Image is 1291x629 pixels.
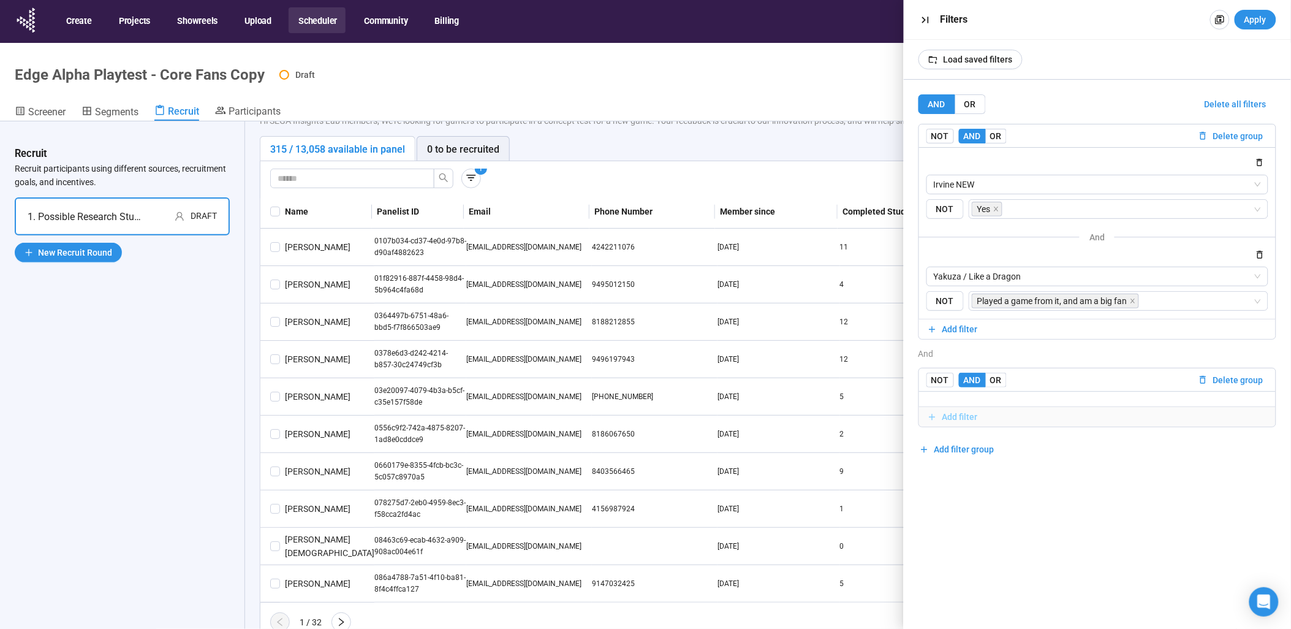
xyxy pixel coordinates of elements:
span: search [439,173,449,183]
span: and [1089,232,1105,242]
button: Load saved filters [918,50,1023,69]
button: Showreels [167,7,226,33]
button: Delete all filters [1195,94,1276,114]
div: [EMAIL_ADDRESS][DOMAIN_NAME] [466,503,592,515]
div: 0378e6d3-d242-4214-b857-30c24749cf3b [374,348,466,371]
span: close [993,206,999,212]
span: Add filter [942,410,978,424]
div: 4 [840,279,963,291]
div: 9 [840,466,963,478]
sup: 1 [475,162,487,175]
div: [PERSON_NAME] [280,240,374,254]
div: 9495012150 [592,279,717,291]
button: Billing [425,7,468,33]
div: [DATE] [717,503,840,515]
span: Participants [229,105,281,117]
div: [EMAIL_ADDRESS][DOMAIN_NAME] [466,466,592,478]
div: [DATE] [717,354,840,365]
div: [PERSON_NAME] [280,577,374,590]
p: Recruit participants using different sources, recruitment goals, and incentives. [15,162,230,189]
span: New Recruit Round [38,246,112,259]
div: 03e20097-4079-4b3a-b5cf-c35e157f58de [374,385,466,408]
button: Scheduler [289,7,346,33]
div: 8403566465 [592,466,717,478]
button: Add filter [919,407,1276,427]
div: [PERSON_NAME] [280,502,374,516]
div: [EMAIL_ADDRESS][DOMAIN_NAME] [466,429,592,440]
span: Yes [972,202,1002,216]
button: Add filter [919,319,1276,339]
div: [EMAIL_ADDRESS][DOMAIN_NAME] [466,391,592,403]
span: Apply [1244,13,1266,26]
th: Email [464,195,589,229]
span: Delete group [1213,373,1263,387]
div: [EMAIL_ADDRESS][DOMAIN_NAME] [466,316,592,328]
a: Segments [81,105,138,121]
th: Name [280,195,372,229]
span: Delete all filters [1205,97,1266,111]
div: [PERSON_NAME] [280,278,374,291]
button: Apply [1235,10,1276,29]
div: 0 [840,541,963,552]
div: [PHONE_NUMBER] [592,391,717,403]
span: Add filter group [934,443,994,456]
div: 078275d7-2eb0-4959-8ec3-f58cca2fd4ac [374,497,466,520]
div: [PERSON_NAME] [280,427,374,441]
div: 2 [840,429,963,440]
div: [PERSON_NAME] [280,315,374,329]
div: [DATE] [717,391,840,403]
h3: Recruit [15,146,47,162]
div: 8188212855 [592,316,717,328]
div: 11 [840,242,963,253]
th: Phone Number [589,195,715,229]
a: Participants [215,105,281,120]
div: [PERSON_NAME] [280,353,374,366]
div: and [918,347,1276,360]
div: 8186067650 [592,429,717,440]
button: plusNew Recruit Round [15,243,122,262]
div: [DATE] [717,541,840,552]
div: Filters [941,12,1205,27]
span: AND [964,375,981,385]
span: right [336,617,346,627]
div: [EMAIL_ADDRESS][DOMAIN_NAME] [466,354,592,365]
button: Delete group [1193,373,1268,387]
div: [DATE] [717,316,840,328]
div: [PERSON_NAME][DEMOGRAPHIC_DATA] [280,533,374,560]
div: [PERSON_NAME] [280,390,374,403]
div: [EMAIL_ADDRESS][DOMAIN_NAME] [466,541,592,552]
div: 08463c69-ecab-4632-a909-908ac004e61f [374,535,466,558]
div: Draft [191,209,217,224]
span: Draft [295,70,315,80]
div: 0 to be recruited [427,142,499,157]
span: Irvine NEW [934,175,1261,194]
span: Screener [28,106,66,118]
button: Community [354,7,416,33]
span: Recruit [168,105,199,117]
span: Yes [977,202,991,216]
div: 086a4788-7a51-4f10-ba81-8f4c4ffca127 [374,572,466,595]
div: 1. Possible Research Study [28,209,144,224]
div: 01f82916-887f-4458-98d4-5b964c4fa68d [374,273,466,296]
span: AND [964,131,981,141]
button: Create [56,7,100,33]
div: 315 / 13,058 available in panel [270,142,405,157]
div: 12 [840,316,963,328]
div: 1 / 32 [300,616,322,629]
span: Yakuza / Like a Dragon [934,267,1261,286]
div: 0364497b-6751-48a6-bbd5-f7f866503ae9 [374,310,466,334]
div: 0660179e-8355-4fcb-bc3c-5c057c8970a5 [374,460,466,483]
div: 0556c9f2-742a-4875-8207-1ad8e0cddce9 [374,422,466,446]
span: Played a game from it, and am a big fan [977,294,1127,308]
span: Played a game from it, and am a big fan [972,294,1139,308]
span: Segments [95,106,138,118]
div: [EMAIL_ADDRESS][DOMAIN_NAME] [466,578,592,590]
div: [DATE] [717,578,840,590]
button: search [434,169,453,188]
span: left [275,617,285,627]
span: OR [964,99,976,109]
div: 4242211076 [592,242,717,253]
span: OR [990,131,1002,141]
span: Delete group [1213,129,1263,143]
div: [DATE] [717,242,840,253]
